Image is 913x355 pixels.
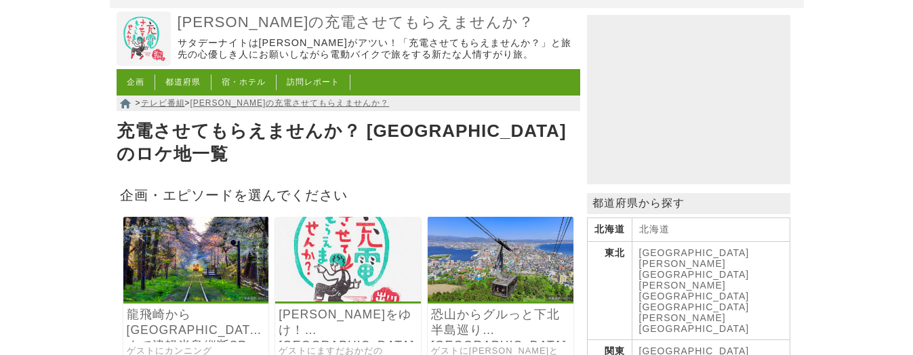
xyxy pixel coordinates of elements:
iframe: Advertisement [587,15,790,184]
a: 龍飛崎から[GEOGRAPHIC_DATA]まで津軽半島縦断SP [127,307,266,338]
a: [GEOGRAPHIC_DATA] [639,247,750,258]
nav: > > [117,96,580,111]
a: 出川哲朗の充電させてもらえませんか？ “龍飛崎”から“八甲田山”まで津軽半島縦断175キロ！ですが“旬”を逃して竹山もあさこもプンプンでヤバいよヤバいよSP [123,292,269,304]
a: 北海道 [639,224,670,234]
th: 北海道 [587,218,632,242]
a: [PERSON_NAME]をゆけ！[GEOGRAPHIC_DATA]から[GEOGRAPHIC_DATA]眺め[GEOGRAPHIC_DATA] [279,307,418,338]
a: 出川哲朗の充電させてもらえませんか？ 行くぞ津軽海峡！青森“恐山”からグルッと下北半島巡り北海道“函館山”120キロ！ですがゲゲっ50℃！？温泉が激アツすぎてヤバいよヤバいよSP [428,292,573,304]
img: 出川哲朗の充電させてもらえませんか？ [117,12,171,66]
a: [PERSON_NAME]の充電させてもらえませんか？ [178,13,577,33]
th: 東北 [587,242,632,340]
img: 出川哲朗の充電させてもらえませんか？ 行くぞ津軽海峡！青森“恐山”からグルッと下北半島巡り北海道“函館山”120キロ！ですがゲゲっ50℃！？温泉が激アツすぎてヤバいよヤバいよSP [428,217,573,301]
a: [GEOGRAPHIC_DATA] [639,301,750,312]
a: テレビ番組 [141,98,185,108]
a: [PERSON_NAME][GEOGRAPHIC_DATA] [639,258,750,280]
p: サタデーナイトは[PERSON_NAME]がアツい！「充電させてもらえませんか？」と旅先の心優しき人にお願いしながら電動バイクで旅をする新たな人情すがり旅。 [178,37,577,61]
a: 恐山からグルっと下北半島巡り[GEOGRAPHIC_DATA] [431,307,570,338]
a: 都道府県 [165,77,201,87]
a: 企画 [127,77,144,87]
img: 出川哲朗の充電させてもらえませんか？ 行くぞ絶景の青森！浅虫温泉から”八甲田山”ながめ八戸までドドーんと縦断130キロ！ですがますおか岡田が熱湯温泉でひゃ～ワォッでヤバいよヤバいよSP [275,217,421,301]
img: 出川哲朗の充電させてもらえませんか？ “龍飛崎”から“八甲田山”まで津軽半島縦断175キロ！ですが“旬”を逃して竹山もあさこもプンプンでヤバいよヤバいよSP [123,217,269,301]
a: 出川哲朗の充電させてもらえませんか？ 行くぞ絶景の青森！浅虫温泉から”八甲田山”ながめ八戸までドドーんと縦断130キロ！ですがますおか岡田が熱湯温泉でひゃ～ワォッでヤバいよヤバいよSP [275,292,421,304]
a: 訪問レポート [287,77,340,87]
a: [PERSON_NAME][GEOGRAPHIC_DATA] [639,312,750,334]
a: 宿・ホテル [222,77,266,87]
h1: 充電させてもらえませんか？ [GEOGRAPHIC_DATA]のロケ地一覧 [117,117,580,169]
a: [PERSON_NAME][GEOGRAPHIC_DATA] [639,280,750,301]
a: 出川哲朗の充電させてもらえませんか？ [117,56,171,68]
a: [PERSON_NAME]の充電させてもらえませんか？ [190,98,390,108]
p: 都道府県から探す [587,193,790,214]
h2: 企画・エピソードを選んでください [117,183,580,207]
